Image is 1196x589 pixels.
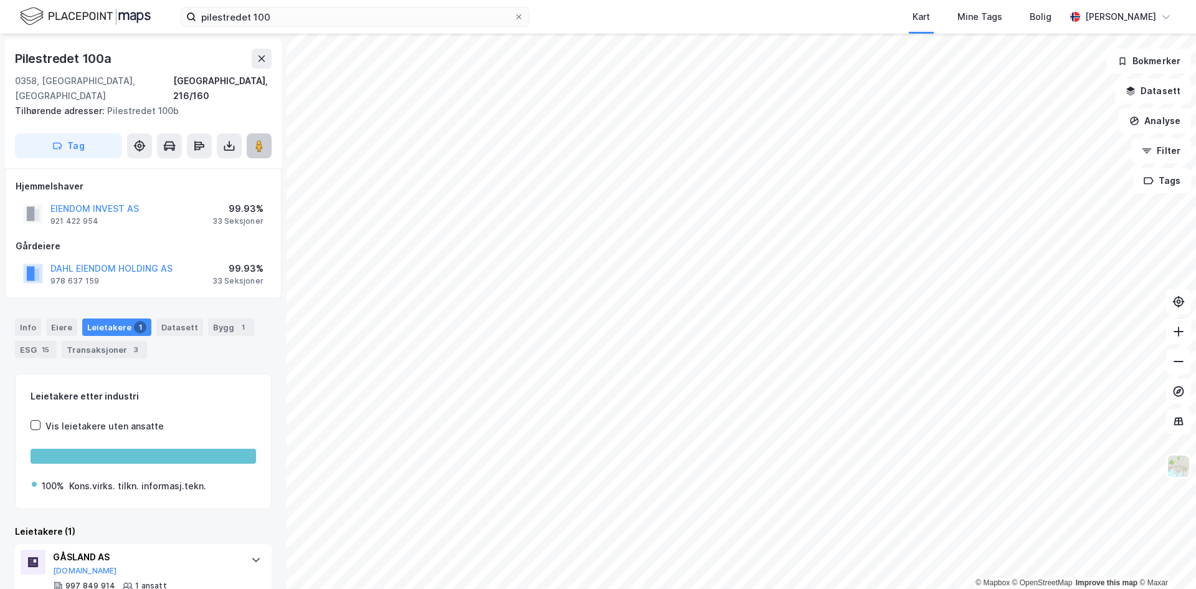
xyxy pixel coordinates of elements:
[1107,49,1191,74] button: Bokmerker
[212,201,263,216] div: 99.93%
[15,318,41,336] div: Info
[15,74,173,103] div: 0358, [GEOGRAPHIC_DATA], [GEOGRAPHIC_DATA]
[1167,454,1190,478] img: Z
[53,550,239,565] div: GÅSLAND AS
[1030,9,1051,24] div: Bolig
[45,419,164,434] div: Vis leietakere uten ansatte
[16,179,271,194] div: Hjemmelshaver
[53,566,117,576] button: [DOMAIN_NAME]
[50,216,98,226] div: 921 422 954
[39,343,52,356] div: 15
[1076,578,1137,587] a: Improve this map
[212,261,263,276] div: 99.93%
[69,479,206,494] div: Kons.virks. tilkn. informasj.tekn.
[196,7,514,26] input: Søk på adresse, matrikkel, gårdeiere, leietakere eller personer
[130,343,142,356] div: 3
[50,276,99,286] div: 978 637 159
[975,578,1010,587] a: Mapbox
[156,318,203,336] div: Datasett
[62,341,147,358] div: Transaksjoner
[15,103,262,118] div: Pilestredet 100b
[212,216,263,226] div: 33 Seksjoner
[913,9,930,24] div: Kart
[1134,529,1196,589] iframe: Chat Widget
[1131,138,1191,163] button: Filter
[46,318,77,336] div: Eiere
[15,105,107,116] span: Tilhørende adresser:
[208,318,254,336] div: Bygg
[1134,529,1196,589] div: Kontrollprogram for chat
[31,389,256,404] div: Leietakere etter industri
[82,318,151,336] div: Leietakere
[15,524,272,539] div: Leietakere (1)
[957,9,1002,24] div: Mine Tags
[237,321,249,333] div: 1
[1115,79,1191,103] button: Datasett
[1133,168,1191,193] button: Tags
[15,49,114,69] div: Pilestredet 100a
[212,276,263,286] div: 33 Seksjoner
[16,239,271,254] div: Gårdeiere
[1012,578,1073,587] a: OpenStreetMap
[15,341,57,358] div: ESG
[173,74,272,103] div: [GEOGRAPHIC_DATA], 216/160
[1085,9,1156,24] div: [PERSON_NAME]
[134,321,146,333] div: 1
[1119,108,1191,133] button: Analyse
[15,133,122,158] button: Tag
[42,479,64,494] div: 100%
[20,6,151,27] img: logo.f888ab2527a4732fd821a326f86c7f29.svg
